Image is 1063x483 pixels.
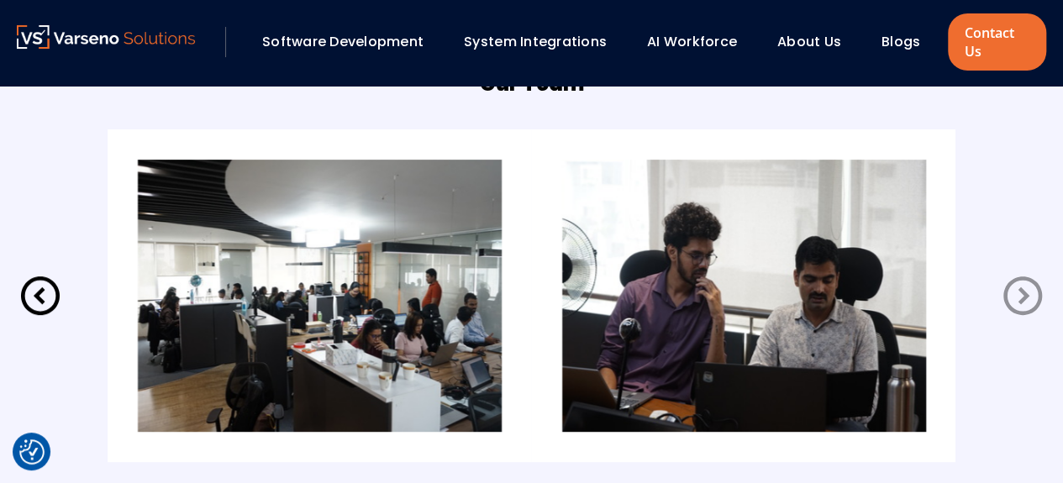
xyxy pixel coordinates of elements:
[777,32,841,51] a: About Us
[769,28,865,56] div: About Us
[647,32,737,51] a: AI Workforce
[873,28,944,56] div: Blogs
[19,439,45,465] img: Revisit consent button
[881,32,920,51] a: Blogs
[19,439,45,465] button: Cookie Settings
[262,32,424,51] a: Software Development
[948,13,1046,71] a: Contact Us
[17,25,195,59] a: Varseno Solutions – Product Engineering & IT Services
[639,28,760,56] div: AI Workforce
[464,32,607,51] a: System Integrations
[455,28,630,56] div: System Integrations
[254,28,447,56] div: Software Development
[17,25,195,49] img: Varseno Solutions – Product Engineering & IT Services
